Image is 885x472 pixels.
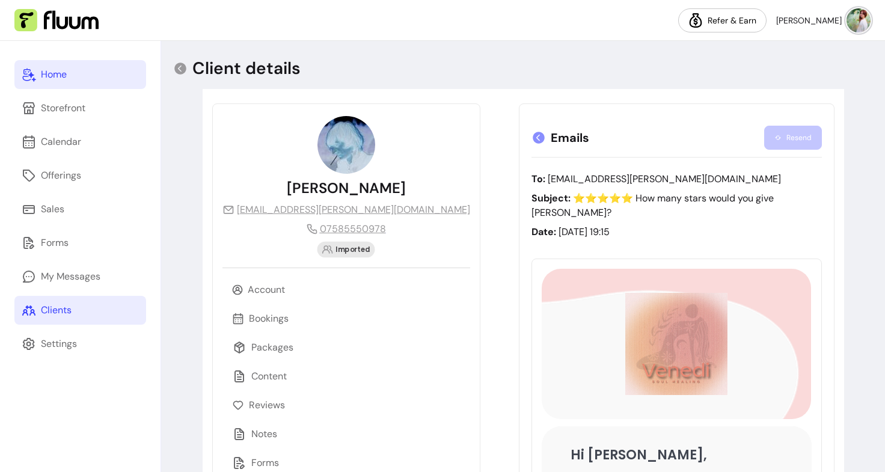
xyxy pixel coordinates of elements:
a: Clients [14,296,146,325]
div: Clients [41,303,72,317]
p: Content [251,369,287,384]
p: Client details [192,58,301,79]
b: Subject: [531,192,571,204]
div: My Messages [41,269,100,284]
button: avatar[PERSON_NAME] [776,8,871,32]
p: [EMAIL_ADDRESS][PERSON_NAME][DOMAIN_NAME] [531,172,822,186]
img: avatar [317,116,375,174]
p: Notes [251,427,277,441]
p: Emails [531,129,589,146]
img: Fluum Logo [14,9,99,32]
p: [PERSON_NAME] [287,179,406,198]
div: Calendar [41,135,81,149]
a: Settings [14,329,146,358]
div: Sales [41,202,64,216]
a: [EMAIL_ADDRESS][PERSON_NAME][DOMAIN_NAME] [222,203,470,217]
div: Imported [317,242,375,258]
div: Offerings [41,168,81,183]
p: Bookings [249,311,289,326]
a: 07585550978 [307,222,386,236]
a: Sales [14,195,146,224]
div: Home [41,67,67,82]
a: Forms [14,228,146,257]
div: Hi [PERSON_NAME], [571,446,783,465]
span: [PERSON_NAME] [776,14,842,26]
img: avatar [847,8,871,32]
a: Refer & Earn [678,8,767,32]
b: Date: [531,225,556,238]
div: Forms [41,236,69,250]
img: Fluum Logo [625,293,727,395]
a: Offerings [14,161,146,190]
a: Home [14,60,146,89]
b: To: [531,173,545,185]
a: Calendar [14,127,146,156]
p: Reviews [249,398,285,412]
a: Storefront [14,94,146,123]
p: [DATE] 19:15 [531,225,822,239]
div: Storefront [41,101,85,115]
p: Packages [251,340,293,355]
p: Account [248,283,285,297]
p: ⭐️⭐️⭐️⭐️⭐️ How many stars would you give [PERSON_NAME]? [531,191,822,220]
p: Forms [251,456,279,470]
a: My Messages [14,262,146,291]
div: Settings [41,337,77,351]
